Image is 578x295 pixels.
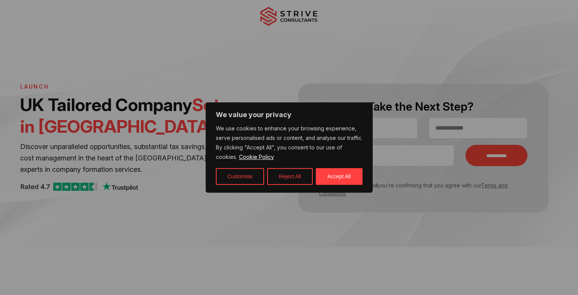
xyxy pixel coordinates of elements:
[267,168,313,185] button: Reject All
[216,124,363,162] p: We use cookies to enhance your browsing experience, serve personalised ads or content, and analys...
[216,110,363,119] p: We value your privacy
[206,102,373,193] div: We value your privacy
[216,168,264,185] button: Customise
[239,153,274,160] a: Cookie Policy
[316,168,363,185] button: Accept All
